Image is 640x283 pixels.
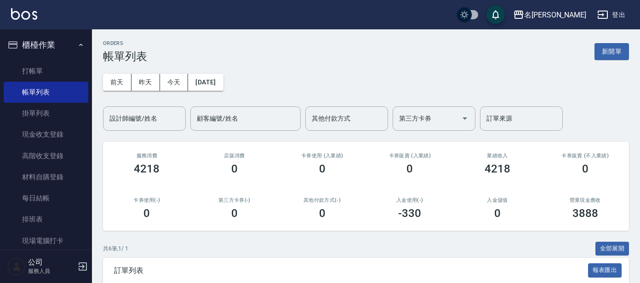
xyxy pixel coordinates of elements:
div: 名[PERSON_NAME] [524,9,586,21]
h3: 0 [406,162,413,175]
a: 帳單列表 [4,82,88,103]
button: [DATE] [188,74,223,91]
span: 訂單列表 [114,266,588,275]
h2: 卡券販賣 (入業績) [377,153,443,159]
a: 排班表 [4,209,88,230]
h2: 營業現金應收 [552,197,618,203]
button: 名[PERSON_NAME] [509,6,590,24]
h2: 入金儲值 [465,197,531,203]
button: 全部展開 [595,242,629,256]
h3: -330 [398,207,421,220]
button: 報表匯出 [588,263,622,277]
h2: 店販消費 [202,153,268,159]
a: 高階收支登錄 [4,145,88,166]
h2: ORDERS [103,40,147,46]
h2: 入金使用(-) [377,197,443,203]
h2: 其他付款方式(-) [289,197,355,203]
h3: 0 [231,162,238,175]
h3: 4218 [485,162,510,175]
button: 今天 [160,74,189,91]
button: 新開單 [594,43,629,60]
a: 打帳單 [4,61,88,82]
h2: 卡券使用(-) [114,197,180,203]
h2: 卡券販賣 (不入業績) [552,153,618,159]
h2: 卡券使用 (入業績) [289,153,355,159]
img: Logo [11,8,37,20]
h3: 服務消費 [114,153,180,159]
h3: 4218 [134,162,160,175]
a: 現金收支登錄 [4,124,88,145]
img: Person [7,257,26,276]
button: 前天 [103,74,131,91]
h3: 0 [494,207,501,220]
a: 掛單列表 [4,103,88,124]
h2: 業績收入 [465,153,531,159]
h3: 3888 [572,207,598,220]
button: Open [457,111,472,126]
a: 現場電腦打卡 [4,230,88,251]
button: 櫃檯作業 [4,33,88,57]
button: 昨天 [131,74,160,91]
h3: 0 [582,162,589,175]
a: 材料自購登錄 [4,166,88,188]
p: 共 6 筆, 1 / 1 [103,244,128,253]
a: 每日結帳 [4,188,88,209]
h3: 0 [231,207,238,220]
h3: 0 [319,207,326,220]
h5: 公司 [28,258,75,267]
a: 新開單 [594,47,629,55]
h3: 0 [143,207,150,220]
button: 登出 [594,6,629,23]
h2: 第三方卡券(-) [202,197,268,203]
a: 報表匯出 [588,266,622,274]
h3: 0 [319,162,326,175]
p: 服務人員 [28,267,75,275]
h3: 帳單列表 [103,50,147,63]
button: save [486,6,505,24]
